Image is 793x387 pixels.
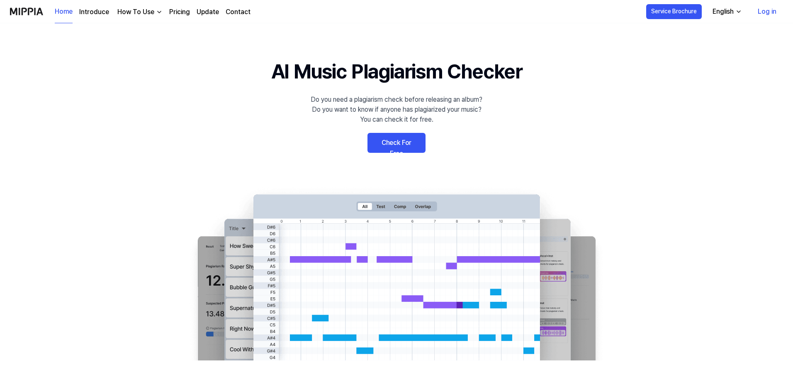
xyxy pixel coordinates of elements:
[116,7,163,17] button: How To Use
[271,56,522,86] h1: AI Music Plagiarism Checker
[711,7,735,17] div: English
[646,4,702,19] button: Service Brochure
[79,7,109,17] a: Introduce
[156,9,163,15] img: down
[706,3,747,20] button: English
[367,133,426,153] a: Check For Free
[55,0,73,23] a: Home
[226,7,251,17] a: Contact
[311,95,482,125] div: Do you need a plagiarism check before releasing an album? Do you want to know if anyone has plagi...
[197,7,219,17] a: Update
[181,186,612,360] img: main Image
[169,7,190,17] a: Pricing
[116,7,156,17] div: How To Use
